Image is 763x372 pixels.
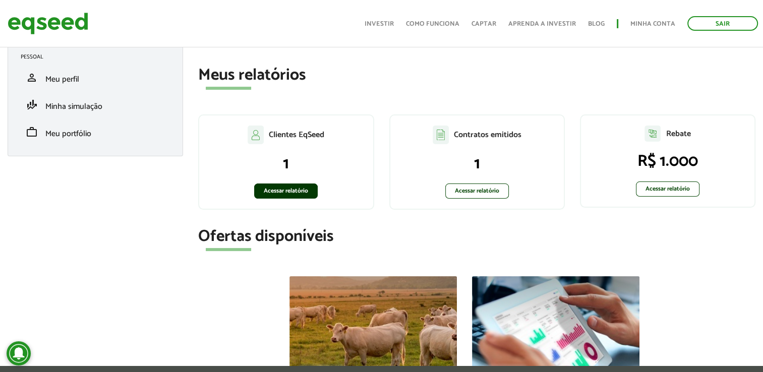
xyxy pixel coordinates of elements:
p: Contratos emitidos [454,130,521,140]
span: Minha simulação [45,100,102,113]
span: work [26,126,38,138]
a: Como funciona [406,21,459,27]
img: agent-contratos.svg [433,126,449,144]
h2: Ofertas disponíveis [198,228,755,245]
p: Rebate [666,129,690,139]
span: finance_mode [26,99,38,111]
a: Aprenda a investir [508,21,576,27]
a: workMeu portfólio [21,126,170,138]
h2: Meus relatórios [198,67,755,84]
a: Blog [588,21,605,27]
span: Meu portfólio [45,127,91,141]
span: person [26,72,38,84]
span: Meu perfil [45,73,79,86]
li: Minha simulação [13,91,178,118]
a: personMeu perfil [21,72,170,84]
img: agent-relatorio.svg [644,126,661,142]
a: Investir [365,21,394,27]
a: Sair [687,16,758,31]
p: Clientes EqSeed [269,130,324,140]
p: R$ 1.000 [591,152,744,171]
img: agent-clientes.svg [248,126,264,144]
h2: Pessoal [21,54,178,60]
a: Acessar relatório [636,181,699,197]
img: EqSeed [8,10,88,37]
li: Meu portfólio [13,118,178,146]
p: 1 [400,154,554,173]
a: finance_modeMinha simulação [21,99,170,111]
a: Acessar relatório [445,183,509,199]
p: 1 [209,154,363,173]
a: Minha conta [630,21,675,27]
li: Meu perfil [13,64,178,91]
a: Captar [472,21,496,27]
a: Acessar relatório [254,183,318,199]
